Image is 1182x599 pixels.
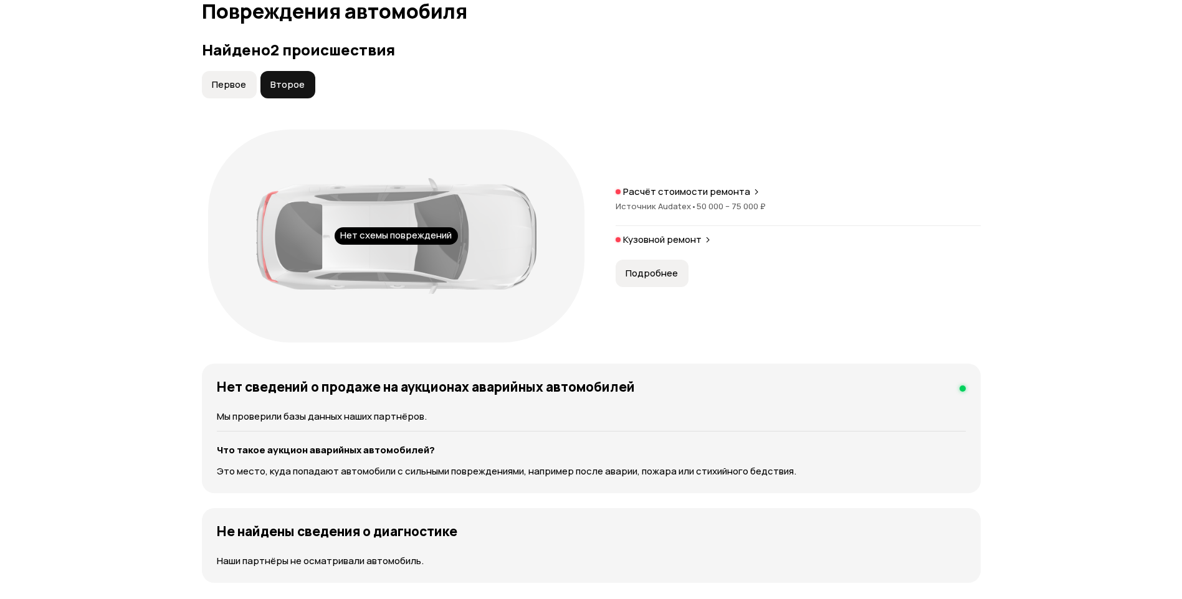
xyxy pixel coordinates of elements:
strong: Что такое аукцион аварийных автомобилей? [217,443,435,456]
p: Наши партнёры не осматривали автомобиль. [217,554,966,568]
span: Второе [270,78,305,91]
p: Это место, куда попадают автомобили с сильными повреждениями, например после аварии, пожара или с... [217,465,966,478]
span: • [691,200,697,212]
p: Кузовной ремонт [623,233,702,246]
p: Расчёт стоимости ремонта [623,186,750,198]
button: Второе [260,71,315,98]
h3: Найдено 2 происшествия [202,41,981,59]
div: Нет схемы повреждений [335,227,458,245]
span: Подробнее [626,267,678,280]
button: Первое [202,71,257,98]
span: Первое [212,78,246,91]
span: Источник Audatex [616,200,697,212]
span: 50 000 – 75 000 ₽ [697,200,766,212]
button: Подробнее [616,260,689,287]
h4: Нет сведений о продаже на аукционах аварийных автомобилей [217,379,635,395]
h4: Не найдены сведения о диагностике [217,523,457,539]
p: Мы проверили базы данных наших партнёров. [217,410,966,423]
